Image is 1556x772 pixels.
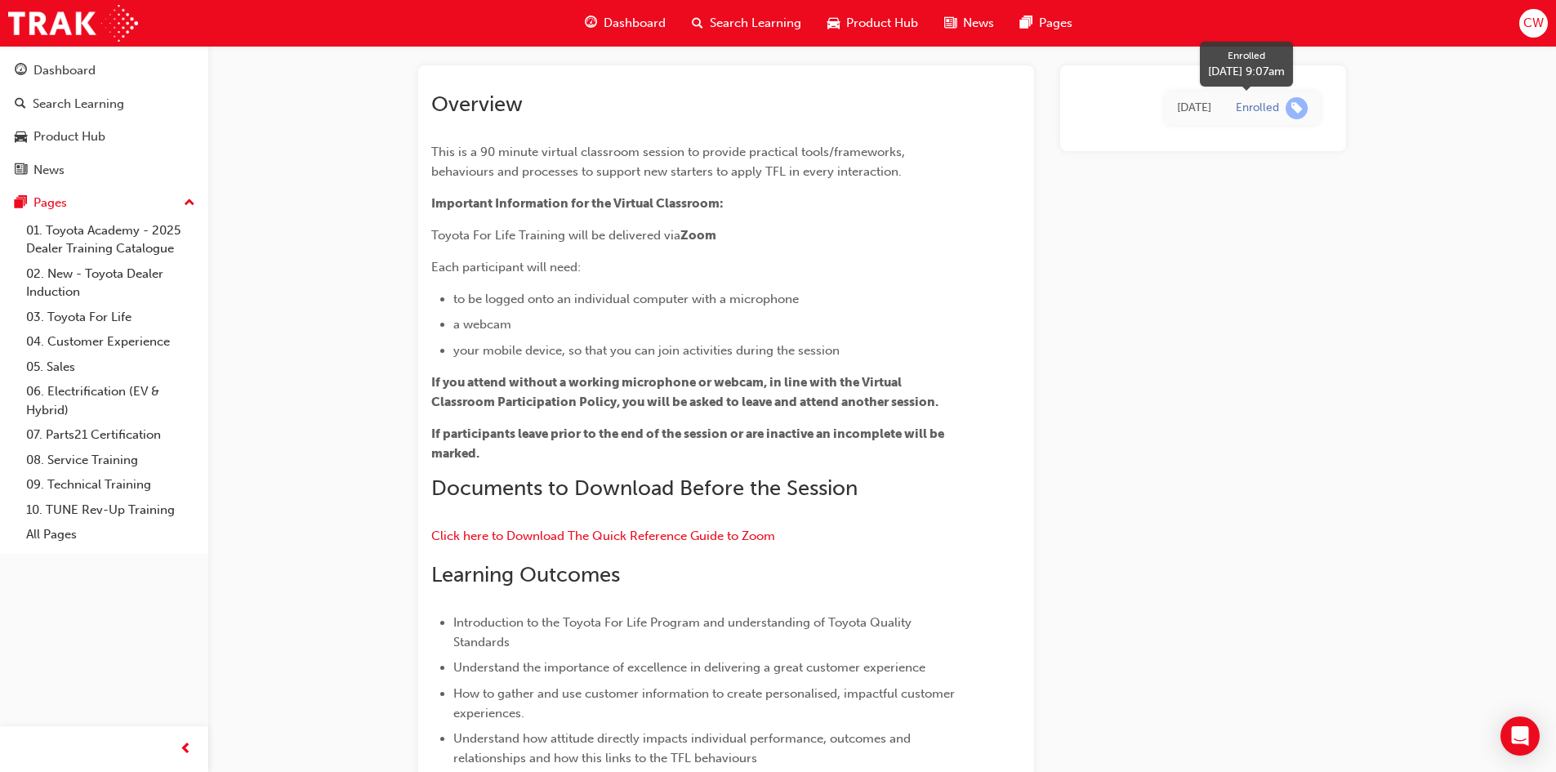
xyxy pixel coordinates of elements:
div: Search Learning [33,95,124,114]
a: All Pages [20,522,202,547]
span: Dashboard [604,14,666,33]
span: guage-icon [15,64,27,78]
span: to be logged onto an individual computer with a microphone [453,292,799,306]
a: Dashboard [7,56,202,86]
a: Search Learning [7,89,202,119]
div: Enrolled [1208,48,1285,63]
img: Trak [8,5,138,42]
span: Documents to Download Before the Session [431,475,858,501]
span: car-icon [827,13,840,33]
span: This is a 90 minute virtual classroom session to provide practical tools/frameworks, behaviours a... [431,145,908,179]
a: 10. TUNE Rev-Up Training [20,498,202,523]
span: your mobile device, so that you can join activities during the session [453,343,840,358]
span: pages-icon [15,196,27,211]
span: News [963,14,994,33]
div: Dashboard [33,61,96,80]
a: News [7,155,202,185]
span: search-icon [692,13,703,33]
span: How to gather and use customer information to create personalised, impactful customer experiences. [453,686,958,721]
button: DashboardSearch LearningProduct HubNews [7,52,202,188]
span: If you attend without a working microphone or webcam, in line with the Virtual Classroom Particip... [431,375,939,409]
span: guage-icon [585,13,597,33]
span: Introduction to the Toyota For Life Program and understanding of Toyota Quality Standards [453,615,915,649]
a: 06. Electrification (EV & Hybrid) [20,379,202,422]
span: CW [1523,14,1544,33]
a: 05. Sales [20,355,202,380]
span: news-icon [15,163,27,178]
span: Learning Outcomes [431,562,620,587]
button: CW [1519,9,1548,38]
a: Product Hub [7,122,202,152]
a: 02. New - Toyota Dealer Induction [20,261,202,305]
button: Pages [7,188,202,218]
span: Important Information for the Virtual Classroom: [431,196,724,211]
span: Toyota For Life Training will be delivered via [431,228,680,243]
span: Search Learning [710,14,801,33]
span: learningRecordVerb_ENROLL-icon [1286,97,1308,119]
span: search-icon [15,97,26,112]
span: prev-icon [180,739,192,760]
a: 07. Parts21 Certification [20,422,202,448]
a: Click here to Download The Quick Reference Guide to Zoom [431,529,775,543]
span: Understand the importance of excellence in delivering a great customer experience [453,660,925,675]
a: pages-iconPages [1007,7,1086,40]
a: 01. Toyota Academy - 2025 Dealer Training Catalogue [20,218,202,261]
span: car-icon [15,130,27,145]
a: 04. Customer Experience [20,329,202,355]
span: a webcam [453,317,511,332]
div: [DATE] 9:07am [1208,63,1285,80]
div: Product Hub [33,127,105,146]
div: News [33,161,65,180]
a: news-iconNews [931,7,1007,40]
a: car-iconProduct Hub [814,7,931,40]
span: Product Hub [846,14,918,33]
a: 08. Service Training [20,448,202,473]
div: Enrolled [1236,100,1279,116]
span: Understand how attitude directly impacts individual performance, outcomes and relationships and h... [453,731,914,765]
a: 03. Toyota For Life [20,305,202,330]
span: pages-icon [1020,13,1032,33]
a: search-iconSearch Learning [679,7,814,40]
span: If participants leave prior to the end of the session or are inactive an incomplete will be marked. [431,426,947,461]
span: Each participant will need: [431,260,581,274]
span: Zoom [680,228,716,243]
span: Overview [431,91,523,117]
span: up-icon [184,193,195,214]
div: Pages [33,194,67,212]
span: Pages [1039,14,1072,33]
div: Open Intercom Messenger [1500,716,1540,756]
div: Thu Jul 31 2025 09:07:00 GMT+1000 (Australian Eastern Standard Time) [1177,99,1211,118]
a: 09. Technical Training [20,472,202,498]
span: news-icon [944,13,956,33]
a: guage-iconDashboard [572,7,679,40]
